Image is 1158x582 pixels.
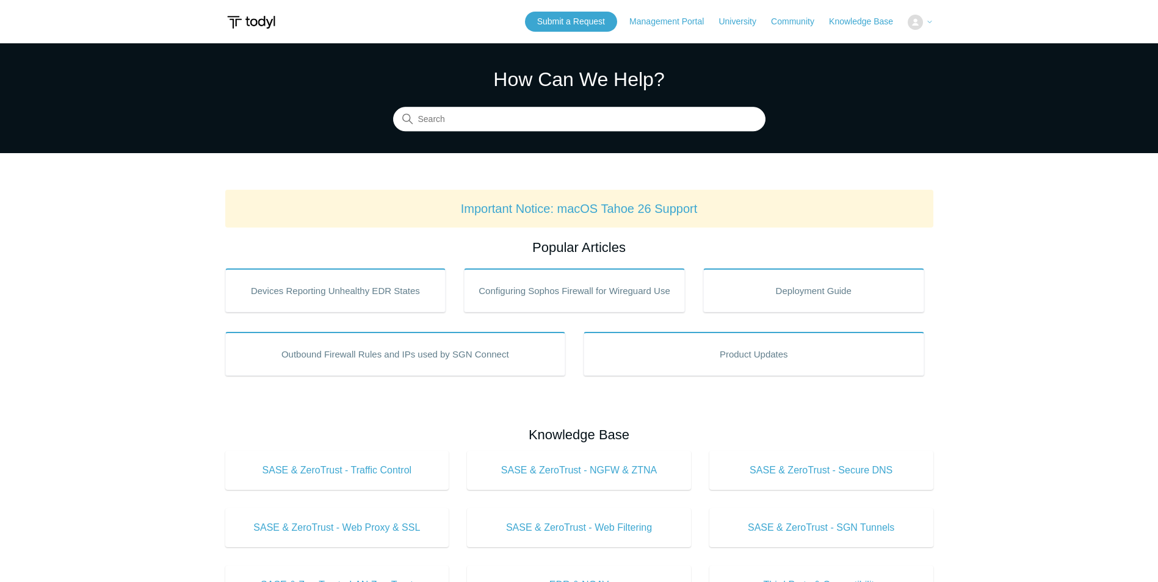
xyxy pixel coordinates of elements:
h1: How Can We Help? [393,65,765,94]
img: Todyl Support Center Help Center home page [225,11,277,34]
a: SASE & ZeroTrust - Traffic Control [225,451,449,490]
a: Management Portal [629,15,716,28]
a: Deployment Guide [703,268,924,312]
a: Submit a Request [525,12,617,32]
a: SASE & ZeroTrust - SGN Tunnels [709,508,933,547]
span: SASE & ZeroTrust - SGN Tunnels [728,520,915,535]
a: Configuring Sophos Firewall for Wireguard Use [464,268,685,312]
a: Product Updates [584,332,924,376]
a: SASE & ZeroTrust - Secure DNS [709,451,933,490]
h2: Knowledge Base [225,425,933,445]
span: SASE & ZeroTrust - Web Filtering [485,520,673,535]
span: SASE & ZeroTrust - Web Proxy & SSL [244,520,431,535]
span: SASE & ZeroTrust - Secure DNS [728,463,915,478]
a: Community [771,15,827,28]
a: SASE & ZeroTrust - Web Filtering [467,508,691,547]
a: SASE & ZeroTrust - Web Proxy & SSL [225,508,449,547]
a: Knowledge Base [829,15,905,28]
a: Devices Reporting Unhealthy EDR States [225,268,446,312]
span: SASE & ZeroTrust - NGFW & ZTNA [485,463,673,478]
a: University [718,15,768,28]
a: SASE & ZeroTrust - NGFW & ZTNA [467,451,691,490]
a: Outbound Firewall Rules and IPs used by SGN Connect [225,332,566,376]
input: Search [393,107,765,132]
span: SASE & ZeroTrust - Traffic Control [244,463,431,478]
h2: Popular Articles [225,237,933,257]
a: Important Notice: macOS Tahoe 26 Support [461,202,698,215]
